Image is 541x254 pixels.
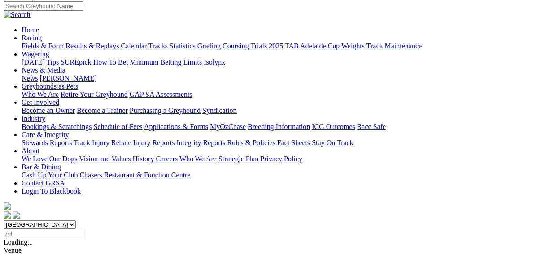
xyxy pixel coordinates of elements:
[13,211,20,219] img: twitter.svg
[22,179,65,187] a: Contact GRSA
[61,58,91,66] a: SUREpick
[22,34,42,42] a: Racing
[22,115,45,122] a: Industry
[197,42,221,50] a: Grading
[210,123,246,130] a: MyOzChase
[22,155,77,163] a: We Love Our Dogs
[22,58,537,66] div: Wagering
[22,123,92,130] a: Bookings & Scratchings
[74,139,131,146] a: Track Injury Rebate
[156,155,178,163] a: Careers
[4,11,31,19] img: Search
[22,42,537,50] div: Racing
[79,155,131,163] a: Vision and Values
[93,123,142,130] a: Schedule of Fees
[65,42,119,50] a: Results & Replays
[312,123,355,130] a: ICG Outcomes
[218,155,258,163] a: Strategic Plan
[4,211,11,219] img: facebook.svg
[79,171,190,179] a: Chasers Restaurant & Function Centre
[312,139,353,146] a: Stay On Track
[4,229,83,238] input: Select date
[132,155,154,163] a: History
[277,139,310,146] a: Fact Sheets
[77,107,128,114] a: Become a Trainer
[341,42,365,50] a: Weights
[22,82,78,90] a: Greyhounds as Pets
[22,74,537,82] div: News & Media
[22,58,59,66] a: [DATE] Tips
[133,139,175,146] a: Injury Reports
[22,66,65,74] a: News & Media
[227,139,275,146] a: Rules & Policies
[260,155,302,163] a: Privacy Policy
[130,58,202,66] a: Minimum Betting Limits
[22,139,72,146] a: Stewards Reports
[179,155,217,163] a: Who We Are
[61,90,128,98] a: Retire Your Greyhound
[22,171,78,179] a: Cash Up Your Club
[22,107,75,114] a: Become an Owner
[22,107,537,115] div: Get Involved
[148,42,168,50] a: Tracks
[22,123,537,131] div: Industry
[22,187,81,195] a: Login To Blackbook
[269,42,340,50] a: 2025 TAB Adelaide Cup
[22,99,59,106] a: Get Involved
[202,107,236,114] a: Syndication
[204,58,225,66] a: Isolynx
[22,163,61,171] a: Bar & Dining
[4,1,83,11] input: Search
[22,171,537,179] div: Bar & Dining
[22,90,537,99] div: Greyhounds as Pets
[223,42,249,50] a: Coursing
[248,123,310,130] a: Breeding Information
[130,107,201,114] a: Purchasing a Greyhound
[93,58,128,66] a: How To Bet
[22,90,59,98] a: Who We Are
[121,42,147,50] a: Calendar
[4,202,11,210] img: logo-grsa-white.png
[366,42,422,50] a: Track Maintenance
[176,139,225,146] a: Integrity Reports
[170,42,196,50] a: Statistics
[22,42,64,50] a: Fields & Form
[22,74,38,82] a: News
[22,155,537,163] div: About
[22,131,69,138] a: Care & Integrity
[130,90,192,98] a: GAP SA Assessments
[22,26,39,34] a: Home
[4,238,33,246] span: Loading...
[144,123,208,130] a: Applications & Forms
[22,50,49,58] a: Wagering
[250,42,267,50] a: Trials
[22,139,537,147] div: Care & Integrity
[22,147,39,155] a: About
[39,74,96,82] a: [PERSON_NAME]
[357,123,385,130] a: Race Safe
